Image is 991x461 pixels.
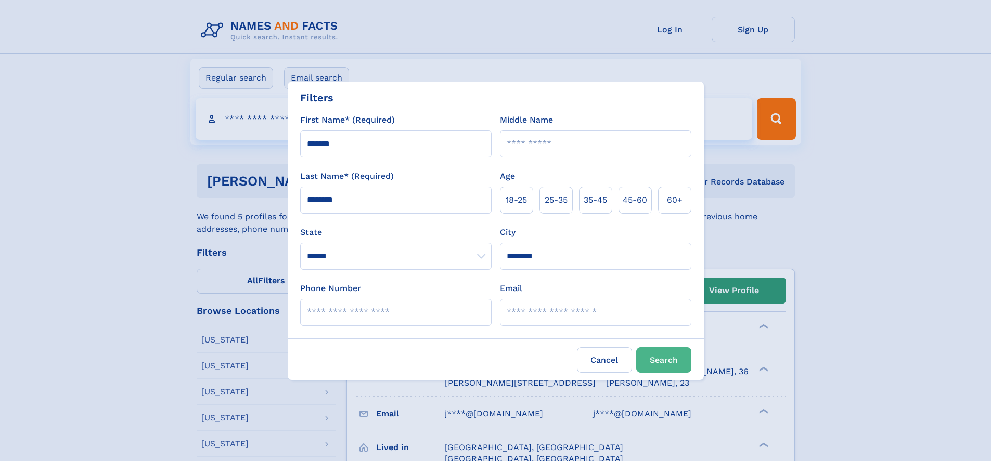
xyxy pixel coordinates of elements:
[506,194,527,206] span: 18‑25
[300,170,394,182] label: Last Name* (Required)
[300,90,333,106] div: Filters
[623,194,647,206] span: 45‑60
[545,194,568,206] span: 25‑35
[584,194,607,206] span: 35‑45
[667,194,683,206] span: 60+
[500,226,516,239] label: City
[636,347,691,373] button: Search
[500,114,553,126] label: Middle Name
[577,347,632,373] label: Cancel
[300,114,395,126] label: First Name* (Required)
[500,170,515,182] label: Age
[300,226,492,239] label: State
[300,282,361,295] label: Phone Number
[500,282,522,295] label: Email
